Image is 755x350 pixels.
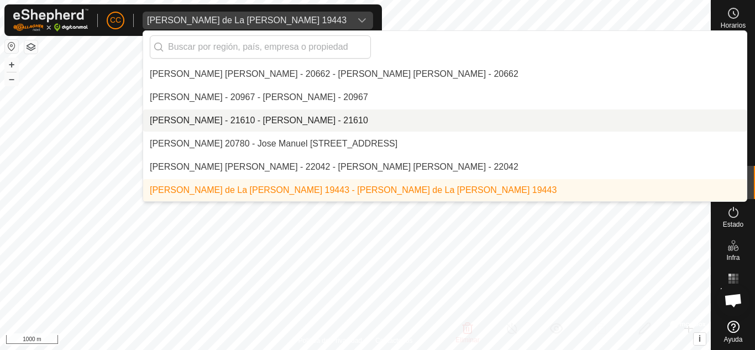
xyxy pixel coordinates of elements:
[147,16,347,25] div: [PERSON_NAME] de La [PERSON_NAME] 19443
[298,336,362,346] a: Política de Privacidad
[143,86,747,108] li: Jose Luis Temprado Gomez - 20967
[143,109,747,132] li: Jose Manuel Cabezas Gonzalez - 21610
[143,133,747,155] li: Jose Manuel Calles Suana 20780
[13,9,88,32] img: Logo Gallagher
[143,63,747,85] li: Jose Luis Garcia Simon - 20662
[717,284,750,317] div: Chat abierto
[150,160,518,174] div: [PERSON_NAME] [PERSON_NAME] - 22042 - [PERSON_NAME] [PERSON_NAME] - 22042
[724,336,743,343] span: Ayuda
[351,12,373,29] div: dropdown trigger
[24,40,38,54] button: Capas del Mapa
[721,22,746,29] span: Horarios
[5,72,18,86] button: –
[723,221,743,228] span: Estado
[699,334,701,343] span: i
[5,58,18,71] button: +
[150,35,371,59] input: Buscar por región, país, empresa o propiedad
[150,114,368,127] div: [PERSON_NAME] - 21610 - [PERSON_NAME] - 21610
[714,288,752,301] span: Mapa de Calor
[143,12,351,29] span: Jose Manuel Olivera de La Vega 19443
[150,184,557,197] div: [PERSON_NAME] de La [PERSON_NAME] 19443 - [PERSON_NAME] de La [PERSON_NAME] 19443
[694,333,706,345] button: i
[375,336,412,346] a: Contáctenos
[726,254,740,261] span: Infra
[110,14,121,26] span: CC
[711,316,755,347] a: Ayuda
[143,156,747,178] li: Jose Manuel Esteban Sanchez - 22042
[143,179,747,201] li: Jose Manuel Olivera de La Vega 19443
[150,137,397,150] div: [PERSON_NAME] 20780 - Jose Manuel [STREET_ADDRESS]
[150,67,518,81] div: [PERSON_NAME] [PERSON_NAME] - 20662 - [PERSON_NAME] [PERSON_NAME] - 20662
[5,40,18,53] button: Restablecer Mapa
[150,91,368,104] div: [PERSON_NAME] - 20967 - [PERSON_NAME] - 20967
